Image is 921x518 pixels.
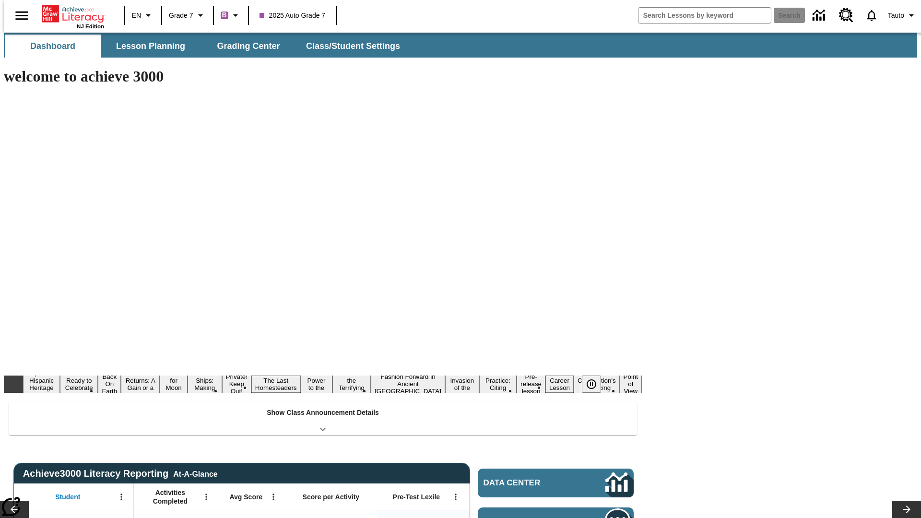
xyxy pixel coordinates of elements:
div: SubNavbar [4,35,409,58]
button: Slide 14 Pre-release lesson [517,372,545,396]
button: Language: EN, Select a language [128,7,158,24]
span: EN [132,11,141,21]
button: Slide 6 Cruise Ships: Making Waves [188,368,222,400]
button: Lesson carousel, Next [892,501,921,518]
div: At-A-Glance [173,468,217,479]
span: Grade 7 [169,11,193,21]
button: Grading Center [201,35,296,58]
button: Profile/Settings [884,7,921,24]
a: Data Center [478,469,634,497]
span: Achieve3000 Literacy Reporting [23,468,218,479]
span: Data Center [484,478,573,488]
button: Slide 3 Back On Earth [98,372,121,396]
p: Show Class Announcement Details [267,408,379,418]
div: Pause [582,376,611,393]
button: Class/Student Settings [298,35,408,58]
div: Home [42,3,104,29]
button: Open Menu [266,490,281,504]
div: Show Class Announcement Details [9,402,637,435]
button: Slide 10 Attack of the Terrifying Tomatoes [332,368,371,400]
button: Pause [582,376,601,393]
button: Slide 11 Fashion Forward in Ancient Rome [371,372,445,396]
button: Boost Class color is purple. Change class color [217,7,245,24]
button: Slide 7 Private! Keep Out! [222,372,251,396]
button: Slide 9 Solar Power to the People [301,368,332,400]
button: Open side menu [8,1,36,30]
span: NJ Edition [77,24,104,29]
button: Lesson Planning [103,35,199,58]
a: Notifications [859,3,884,28]
button: Slide 17 Point of View [620,372,642,396]
button: Slide 1 ¡Viva Hispanic Heritage Month! [23,368,60,400]
button: Open Menu [199,490,213,504]
button: Grade: Grade 7, Select a grade [165,7,210,24]
button: Slide 4 Free Returns: A Gain or a Drain? [121,368,160,400]
a: Resource Center, Will open in new tab [833,2,859,28]
a: Home [42,4,104,24]
button: Dashboard [5,35,101,58]
button: Slide 8 The Last Homesteaders [251,376,301,393]
a: Data Center [807,2,833,29]
span: Tauto [888,11,904,21]
button: Slide 2 Get Ready to Celebrate Juneteenth! [60,368,98,400]
button: Slide 16 The Constitution's Balancing Act [574,368,620,400]
div: SubNavbar [4,33,917,58]
button: Slide 13 Mixed Practice: Citing Evidence [479,368,517,400]
span: Pre-Test Lexile [393,493,440,501]
span: Avg Score [229,493,262,501]
span: Student [55,493,80,501]
button: Slide 15 Career Lesson [545,376,574,393]
button: Open Menu [114,490,129,504]
input: search field [638,8,771,23]
button: Slide 5 Time for Moon Rules? [160,368,187,400]
h1: welcome to achieve 3000 [4,68,642,85]
button: Open Menu [449,490,463,504]
span: 2025 Auto Grade 7 [260,11,326,21]
button: Slide 12 The Invasion of the Free CD [445,368,479,400]
span: B [222,9,227,21]
span: Activities Completed [139,488,202,506]
span: Score per Activity [303,493,360,501]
